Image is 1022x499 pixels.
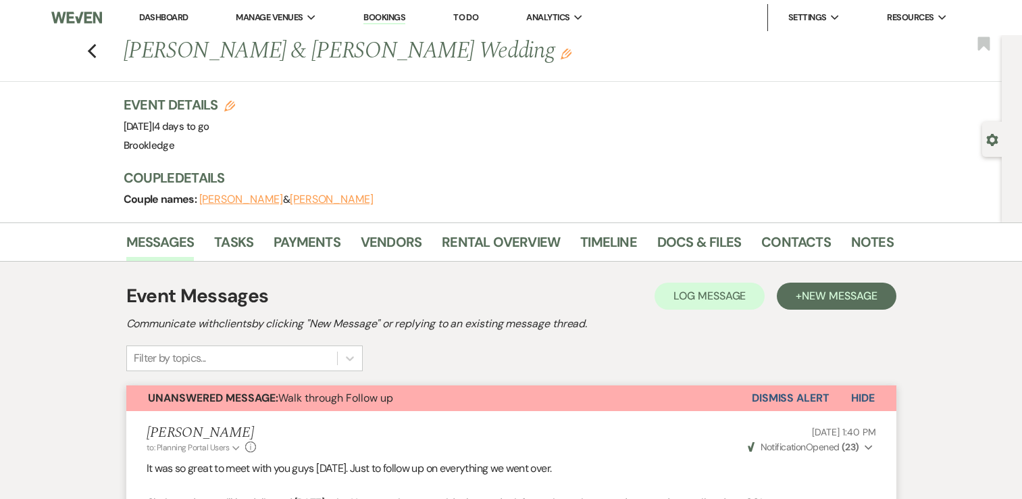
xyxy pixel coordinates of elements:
[657,231,741,261] a: Docs & Files
[673,289,746,303] span: Log Message
[124,192,199,206] span: Couple names:
[274,231,340,261] a: Payments
[748,441,859,453] span: Opened
[199,193,374,206] span: &
[124,95,236,114] h3: Event Details
[812,426,875,438] span: [DATE] 1:40 PM
[442,231,560,261] a: Rental Overview
[842,441,859,453] strong: ( 23 )
[761,441,806,453] span: Notification
[802,289,877,303] span: New Message
[788,11,827,24] span: Settings
[51,3,102,32] img: Weven Logo
[453,11,478,23] a: To Do
[887,11,934,24] span: Resources
[147,460,876,477] p: It was so great to meet with you guys [DATE]. Just to follow up on everything we went over.
[152,120,209,133] span: |
[199,194,283,205] button: [PERSON_NAME]
[124,120,209,133] span: [DATE]
[829,385,896,411] button: Hide
[290,194,374,205] button: [PERSON_NAME]
[236,11,303,24] span: Manage Venues
[580,231,637,261] a: Timeline
[124,168,880,187] h3: Couple Details
[752,385,829,411] button: Dismiss Alert
[655,283,765,310] button: Log Message
[148,391,278,405] strong: Unanswered Message:
[124,35,729,68] h1: [PERSON_NAME] & [PERSON_NAME] Wedding
[147,442,230,453] span: to: Planning Portal Users
[126,231,195,261] a: Messages
[761,231,831,261] a: Contacts
[124,139,175,152] span: Brookledge
[851,391,875,405] span: Hide
[147,442,242,454] button: to: Planning Portal Users
[126,385,752,411] button: Unanswered Message:Walk through Follow up
[126,316,896,332] h2: Communicate with clients by clicking "New Message" or replying to an existing message thread.
[526,11,569,24] span: Analytics
[147,425,257,442] h5: [PERSON_NAME]
[746,440,875,454] button: NotificationOpened (23)
[851,231,894,261] a: Notes
[214,231,253,261] a: Tasks
[148,391,393,405] span: Walk through Follow up
[561,47,571,60] button: Edit
[986,133,998,145] button: Open lead details
[361,231,421,261] a: Vendors
[134,350,206,366] div: Filter by topics...
[126,282,269,310] h1: Event Messages
[139,11,188,23] a: Dashboard
[363,11,405,24] a: Bookings
[777,283,896,310] button: +New Message
[154,120,209,133] span: 4 days to go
